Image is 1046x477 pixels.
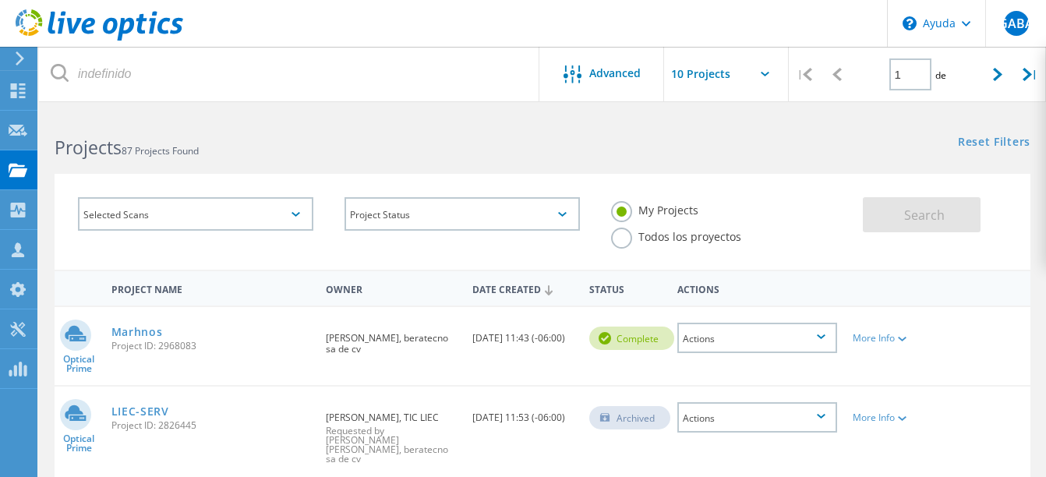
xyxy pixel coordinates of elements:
[863,197,981,232] button: Search
[326,331,448,355] font: [PERSON_NAME], beratecno sa de cv
[853,411,895,424] font: More Info
[326,426,457,464] span: Requested by [PERSON_NAME] [PERSON_NAME], beratecno sa de cv
[39,47,540,101] input: indefinido
[1032,67,1037,80] font: |
[350,208,410,221] font: Project Status
[670,274,845,302] div: Actions
[111,341,310,351] span: Project ID: 2968083
[111,327,163,337] a: Marhnos
[55,434,104,453] span: Optical Prime
[111,421,310,430] span: Project ID: 2826445
[958,136,1030,150] a: Reset Filters
[589,283,624,296] font: Status
[326,411,439,424] font: [PERSON_NAME], TIC LIEC
[935,69,946,82] span: de
[83,208,149,221] font: Selected Scans
[55,135,122,160] b: Projects
[122,144,199,157] span: 87 Projects Found
[683,332,715,345] font: Actions
[904,207,945,224] span: Search
[55,355,104,373] span: Optical Prime
[617,412,655,425] font: Archived
[683,412,715,425] font: Actions
[853,331,895,344] font: More Info
[998,17,1034,30] span: GABÁ
[16,33,183,44] a: Live Optics Dashboard
[797,67,803,80] font: |
[589,68,641,79] span: Advanced
[923,8,956,39] font: Ayuda
[611,228,741,242] label: Todos los proyectos
[472,283,541,296] font: Date Created
[472,331,565,344] font: [DATE] 11:43 (-06:00)
[611,201,698,216] label: My Projects
[326,283,362,296] font: Owner
[111,406,169,417] a: LIEC-SERV
[472,411,565,424] font: [DATE] 11:53 (-06:00)
[617,332,659,345] font: Complete
[111,283,182,296] font: Project Name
